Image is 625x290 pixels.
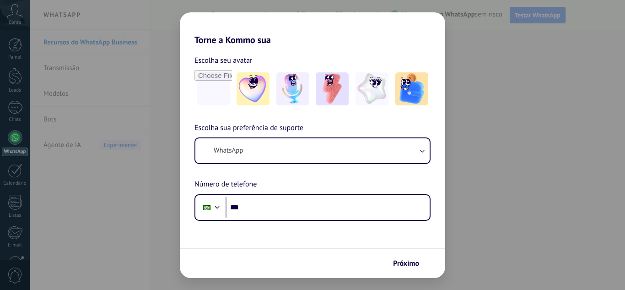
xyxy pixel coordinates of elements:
span: Próximo [393,260,419,267]
h2: Torne a Kommo sua [180,12,445,45]
img: -2.jpeg [276,72,309,105]
span: WhatsApp [214,146,243,155]
button: WhatsApp [195,138,430,163]
img: -5.jpeg [395,72,428,105]
img: -3.jpeg [316,72,349,105]
img: -4.jpeg [356,72,388,105]
span: Escolha seu avatar [194,55,253,66]
span: Número de telefone [194,179,257,191]
div: Brazil: + 55 [198,198,216,217]
span: Escolha sua preferência de suporte [194,122,303,134]
button: Próximo [389,256,431,271]
img: -1.jpeg [237,72,269,105]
